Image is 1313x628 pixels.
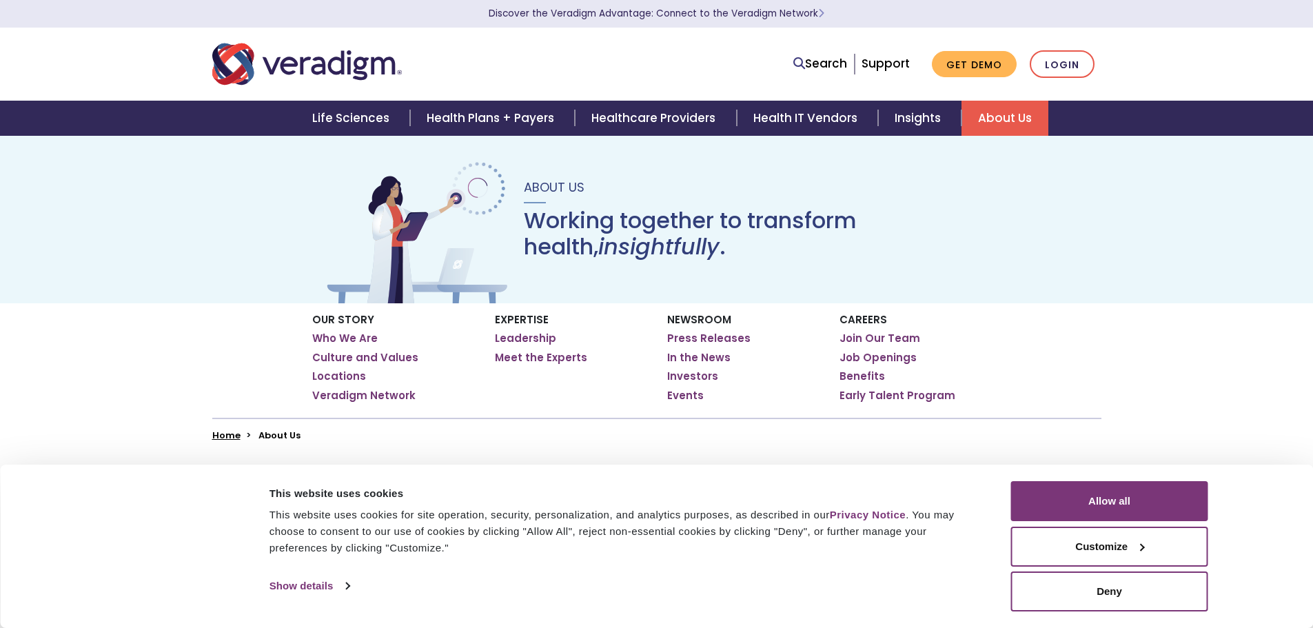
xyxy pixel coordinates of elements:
[667,389,704,403] a: Events
[598,231,720,262] em: insightfully
[524,207,990,261] h1: Working together to transform health, .
[737,101,878,136] a: Health IT Vendors
[667,332,751,345] a: Press Releases
[212,41,402,87] img: Veradigm logo
[818,7,824,20] span: Learn More
[312,351,418,365] a: Culture and Values
[862,55,910,72] a: Support
[524,179,584,196] span: About Us
[793,54,847,73] a: Search
[839,389,955,403] a: Early Talent Program
[489,7,824,20] a: Discover the Veradigm Advantage: Connect to the Veradigm NetworkLearn More
[269,576,349,596] a: Show details
[667,369,718,383] a: Investors
[830,509,906,520] a: Privacy Notice
[1011,527,1208,567] button: Customize
[312,369,366,383] a: Locations
[1030,50,1095,79] a: Login
[269,485,980,502] div: This website uses cookies
[296,101,410,136] a: Life Sciences
[575,101,736,136] a: Healthcare Providers
[495,351,587,365] a: Meet the Experts
[1011,481,1208,521] button: Allow all
[212,429,241,442] a: Home
[312,332,378,345] a: Who We Are
[839,332,920,345] a: Join Our Team
[410,101,575,136] a: Health Plans + Payers
[269,507,980,556] div: This website uses cookies for site operation, security, personalization, and analytics purposes, ...
[839,351,917,365] a: Job Openings
[312,389,416,403] a: Veradigm Network
[839,369,885,383] a: Benefits
[961,101,1048,136] a: About Us
[1011,571,1208,611] button: Deny
[495,332,556,345] a: Leadership
[878,101,961,136] a: Insights
[667,351,731,365] a: In the News
[932,51,1017,78] a: Get Demo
